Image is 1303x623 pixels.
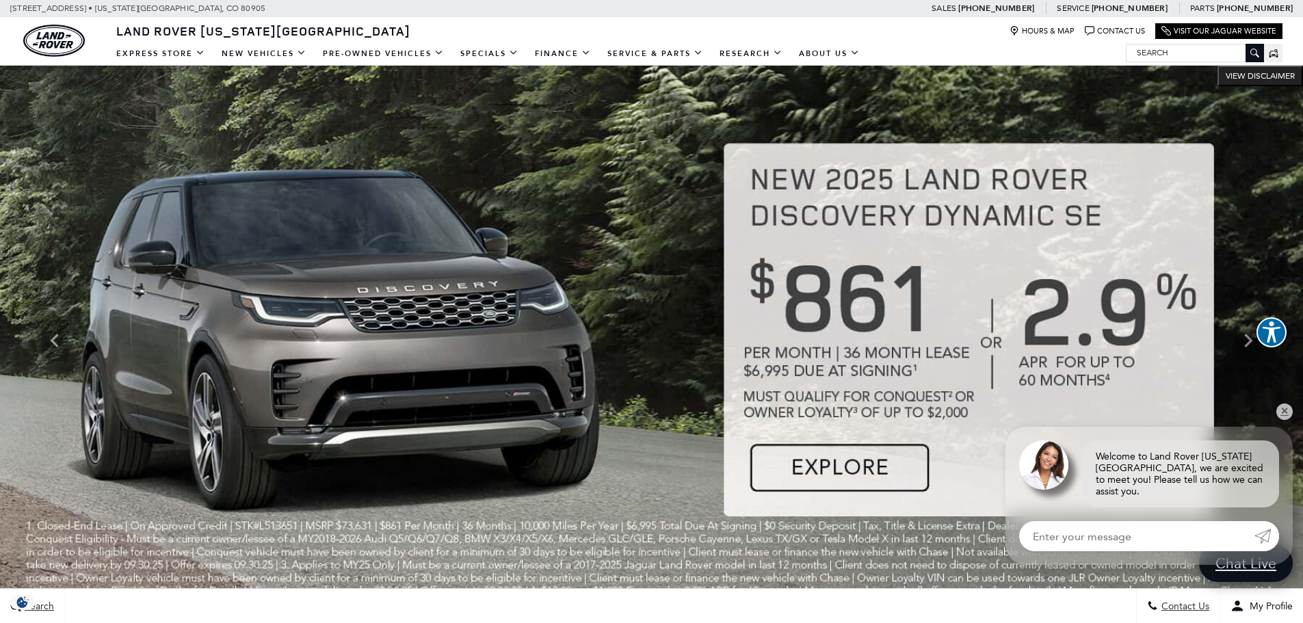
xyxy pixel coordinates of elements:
[1256,317,1287,350] aside: Accessibility Help Desk
[315,42,452,66] a: Pre-Owned Vehicles
[1085,26,1145,36] a: Contact Us
[932,3,956,13] span: Sales
[1057,3,1089,13] span: Service
[1226,70,1295,81] span: VIEW DISCLAIMER
[1256,317,1287,347] button: Explore your accessibility options
[1235,320,1262,361] div: Next
[1127,44,1263,61] input: Search
[791,42,868,66] a: About Us
[1254,521,1279,551] a: Submit
[711,42,791,66] a: Research
[7,595,38,609] img: Opt-Out Icon
[958,3,1034,14] a: [PHONE_NUMBER]
[1220,589,1303,623] button: Open user profile menu
[1082,440,1279,507] div: Welcome to Land Rover [US_STATE][GEOGRAPHIC_DATA], we are excited to meet you! Please tell us how...
[41,320,68,361] div: Previous
[1019,521,1254,551] input: Enter your message
[1218,66,1303,86] button: VIEW DISCLAIMER
[116,23,410,39] span: Land Rover [US_STATE][GEOGRAPHIC_DATA]
[10,3,265,13] a: [STREET_ADDRESS] • [US_STATE][GEOGRAPHIC_DATA], CO 80905
[1244,600,1293,612] span: My Profile
[23,25,85,57] a: land-rover
[108,23,419,39] a: Land Rover [US_STATE][GEOGRAPHIC_DATA]
[108,42,213,66] a: EXPRESS STORE
[599,42,711,66] a: Service & Parts
[7,595,38,609] section: Click to Open Cookie Consent Modal
[452,42,527,66] a: Specials
[213,42,315,66] a: New Vehicles
[1217,3,1293,14] a: [PHONE_NUMBER]
[1190,3,1215,13] span: Parts
[527,42,599,66] a: Finance
[1161,26,1276,36] a: Visit Our Jaguar Website
[108,42,868,66] nav: Main Navigation
[1010,26,1075,36] a: Hours & Map
[23,25,85,57] img: Land Rover
[1019,440,1068,490] img: Agent profile photo
[1158,600,1209,612] span: Contact Us
[1092,3,1168,14] a: [PHONE_NUMBER]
